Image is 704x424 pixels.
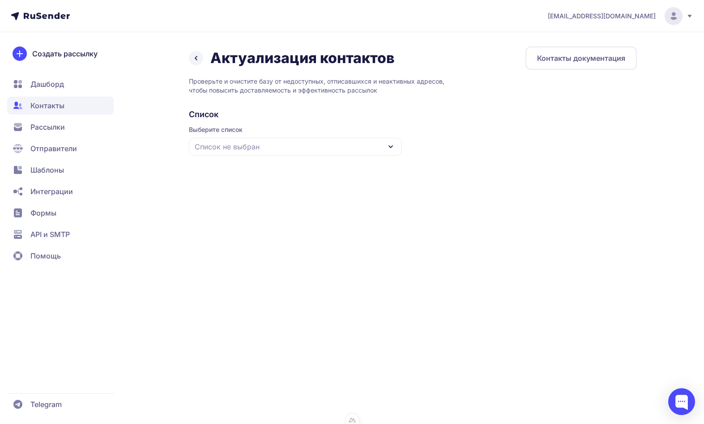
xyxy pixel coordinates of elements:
span: Выберите список [189,125,402,134]
span: Дашборд [30,79,64,89]
p: Проверьте и очистите базу от недоступных, отписавшихся и неактивных адресов, чтобы повысить доста... [189,77,637,95]
span: Список не выбран [195,141,260,152]
span: API и SMTP [30,229,70,240]
span: Интеграции [30,186,73,197]
span: Отправители [30,143,77,154]
span: Шаблоны [30,165,64,175]
span: [EMAIL_ADDRESS][DOMAIN_NAME] [548,12,656,21]
span: Рассылки [30,122,65,132]
h1: Актуализация контактов [210,49,395,67]
span: Помощь [30,250,61,261]
span: Telegram [30,399,62,410]
span: Формы [30,208,56,218]
span: Создать рассылку [32,48,98,59]
span: Контакты [30,100,64,111]
a: Telegram [7,395,114,413]
a: Контакты документация [525,47,637,70]
h2: Список [189,109,637,120]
